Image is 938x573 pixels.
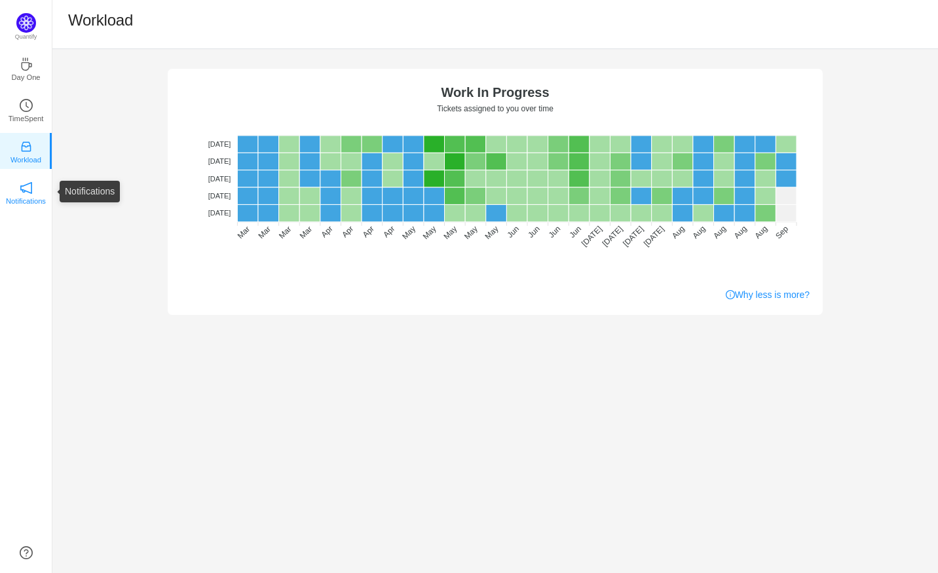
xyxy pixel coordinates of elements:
tspan: Apr [340,224,355,239]
a: icon: clock-circleTimeSpent [20,103,33,116]
a: Why less is more? [726,288,810,302]
a: icon: notificationNotifications [20,185,33,198]
p: Day One [11,71,40,83]
tspan: Apr [381,224,396,239]
tspan: Jun [547,224,563,240]
i: icon: inbox [20,140,33,153]
p: Notifications [6,195,46,207]
i: icon: clock-circle [20,99,33,112]
tspan: Jun [526,224,542,240]
tspan: May [462,224,479,241]
tspan: Aug [732,224,749,240]
tspan: [DATE] [642,224,666,248]
a: icon: coffeeDay One [20,62,33,75]
tspan: Jun [567,224,583,240]
tspan: May [483,224,500,241]
tspan: May [421,224,438,241]
tspan: [DATE] [208,157,231,165]
i: icon: notification [20,181,33,194]
p: Quantify [15,33,37,42]
tspan: May [441,224,459,241]
tspan: Aug [670,224,686,240]
tspan: [DATE] [601,224,625,248]
tspan: [DATE] [580,224,604,248]
p: Workload [10,154,41,166]
tspan: Mar [256,225,272,241]
tspan: Jun [506,224,521,240]
img: Quantify [16,13,36,33]
a: icon: inboxWorkload [20,144,33,157]
tspan: Mar [236,225,252,241]
i: icon: coffee [20,58,33,71]
tspan: Apr [319,224,334,239]
tspan: Aug [711,224,728,240]
tspan: [DATE] [208,175,231,183]
tspan: [DATE] [208,140,231,148]
tspan: [DATE] [621,224,645,248]
p: TimeSpent [9,113,44,124]
a: icon: question-circle [20,546,33,559]
tspan: Sep [774,224,790,240]
tspan: Aug [691,224,707,240]
tspan: Mar [298,225,314,241]
tspan: May [400,224,417,241]
text: Work In Progress [441,85,549,100]
tspan: Aug [753,224,769,240]
tspan: Mar [277,225,293,241]
text: Tickets assigned to you over time [437,104,553,113]
h1: Workload [68,10,133,30]
tspan: [DATE] [208,209,231,217]
i: icon: info-circle [726,290,735,299]
tspan: [DATE] [208,192,231,200]
tspan: Apr [361,224,376,239]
